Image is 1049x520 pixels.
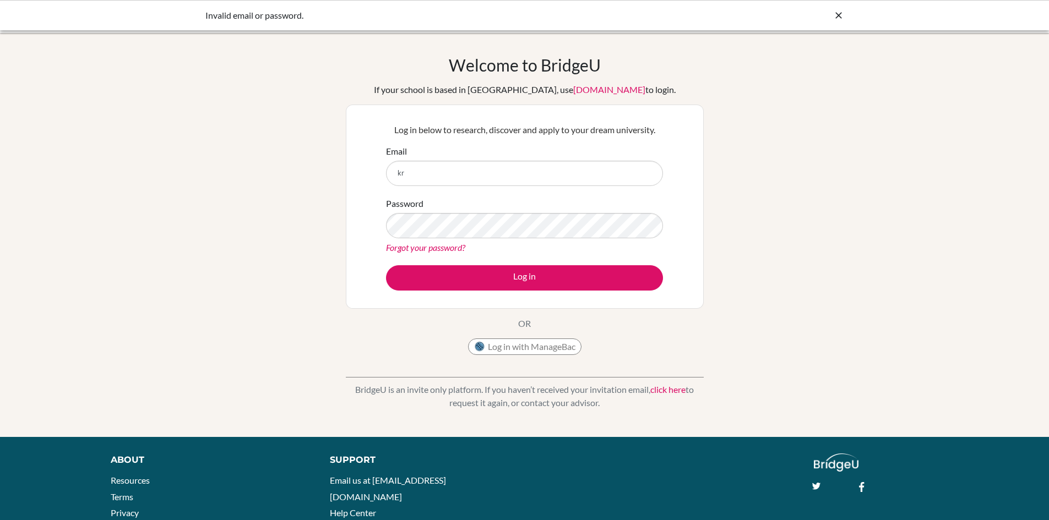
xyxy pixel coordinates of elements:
[330,453,512,467] div: Support
[814,453,858,472] img: logo_white@2x-f4f0deed5e89b7ecb1c2cc34c3e3d731f90f0f143d5ea2071677605dd97b5244.png
[330,507,376,518] a: Help Center
[573,84,645,95] a: [DOMAIN_NAME]
[330,475,446,502] a: Email us at [EMAIL_ADDRESS][DOMAIN_NAME]
[386,242,465,253] a: Forgot your password?
[650,384,686,395] a: click here
[111,507,139,518] a: Privacy
[386,123,663,136] p: Log in below to research, discover and apply to your dream university.
[518,317,531,330] p: OR
[346,383,704,409] p: BridgeU is an invite only platform. If you haven’t received your invitation email, to request it ...
[386,265,663,291] button: Log in
[386,197,423,210] label: Password
[386,145,407,158] label: Email
[111,475,150,485] a: Resources
[205,9,679,22] div: Invalid email or password.
[468,338,581,355] button: Log in with ManageBac
[374,83,676,96] div: If your school is based in [GEOGRAPHIC_DATA], use to login.
[449,55,601,75] h1: Welcome to BridgeU
[111,491,133,502] a: Terms
[111,453,305,467] div: About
